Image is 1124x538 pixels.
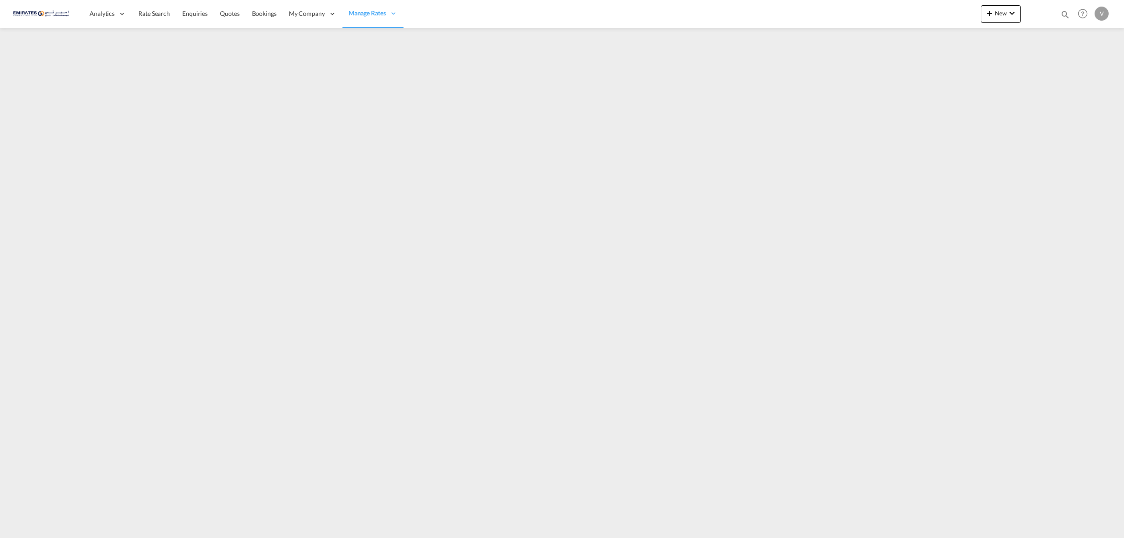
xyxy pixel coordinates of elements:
[1075,6,1090,21] span: Help
[984,8,995,18] md-icon: icon-plus 400-fg
[984,10,1017,17] span: New
[1095,7,1109,21] div: V
[138,10,170,17] span: Rate Search
[220,10,239,17] span: Quotes
[1060,10,1070,23] div: icon-magnify
[349,9,386,18] span: Manage Rates
[289,9,325,18] span: My Company
[1007,8,1017,18] md-icon: icon-chevron-down
[252,10,277,17] span: Bookings
[13,4,72,24] img: c67187802a5a11ec94275b5db69a26e6.png
[90,9,115,18] span: Analytics
[1075,6,1095,22] div: Help
[182,10,208,17] span: Enquiries
[1060,10,1070,19] md-icon: icon-magnify
[981,5,1021,23] button: icon-plus 400-fgNewicon-chevron-down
